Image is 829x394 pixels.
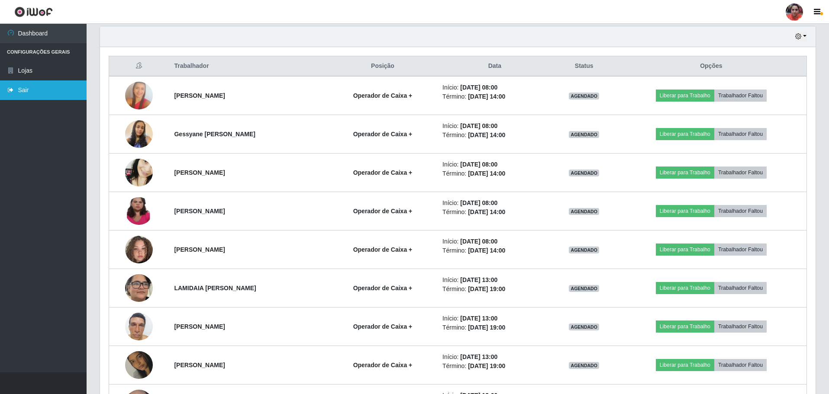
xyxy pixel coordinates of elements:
th: Opções [616,56,807,77]
time: [DATE] 14:00 [468,131,505,138]
img: 1726096000004.jpeg [125,308,153,345]
button: Liberar para Trabalho [656,205,714,217]
time: [DATE] 08:00 [460,161,497,168]
button: Liberar para Trabalho [656,282,714,294]
button: Trabalhador Faltou [714,90,767,102]
strong: LAMIDAIA [PERSON_NAME] [174,285,256,291]
li: Início: [442,314,547,323]
time: [DATE] 08:00 [460,199,497,206]
strong: [PERSON_NAME] [174,323,225,330]
button: Liberar para Trabalho [656,128,714,140]
strong: [PERSON_NAME] [174,92,225,99]
img: 1756231010966.jpeg [125,270,153,306]
img: 1740101299384.jpeg [125,180,153,242]
img: 1704217621089.jpeg [125,109,153,159]
li: Início: [442,275,547,285]
strong: [PERSON_NAME] [174,169,225,176]
li: Início: [442,237,547,246]
strong: Gessyane [PERSON_NAME] [174,131,255,138]
li: Início: [442,83,547,92]
strong: Operador de Caixa + [353,246,413,253]
img: 1751065972861.jpeg [125,225,153,274]
li: Término: [442,92,547,101]
li: Início: [442,352,547,362]
li: Término: [442,131,547,140]
button: Trabalhador Faltou [714,320,767,333]
button: Trabalhador Faltou [714,167,767,179]
button: Liberar para Trabalho [656,90,714,102]
li: Início: [442,160,547,169]
span: AGENDADO [569,93,599,99]
time: [DATE] 19:00 [468,362,505,369]
time: [DATE] 14:00 [468,208,505,215]
strong: Operador de Caixa + [353,323,413,330]
li: Término: [442,285,547,294]
button: Liberar para Trabalho [656,167,714,179]
time: [DATE] 19:00 [468,324,505,331]
span: AGENDADO [569,362,599,369]
time: [DATE] 13:00 [460,276,497,283]
button: Trabalhador Faltou [714,282,767,294]
time: [DATE] 13:00 [460,315,497,322]
span: AGENDADO [569,285,599,292]
button: Trabalhador Faltou [714,359,767,371]
strong: Operador de Caixa + [353,131,413,138]
th: Status [552,56,616,77]
time: [DATE] 08:00 [460,122,497,129]
strong: [PERSON_NAME] [174,246,225,253]
button: Trabalhador Faltou [714,243,767,256]
li: Término: [442,208,547,217]
span: AGENDADO [569,131,599,138]
strong: [PERSON_NAME] [174,362,225,368]
span: AGENDADO [569,170,599,176]
strong: [PERSON_NAME] [174,208,225,215]
img: 1734698192432.jpeg [125,340,153,390]
button: Liberar para Trabalho [656,243,714,256]
th: Posição [328,56,437,77]
li: Término: [442,323,547,332]
time: [DATE] 14:00 [468,93,505,100]
time: [DATE] 08:00 [460,84,497,91]
li: Término: [442,362,547,371]
span: AGENDADO [569,324,599,330]
li: Término: [442,246,547,255]
img: 1735568187482.jpeg [125,143,153,203]
time: [DATE] 08:00 [460,238,497,245]
strong: Operador de Caixa + [353,285,413,291]
time: [DATE] 14:00 [468,170,505,177]
button: Liberar para Trabalho [656,320,714,333]
th: Trabalhador [169,56,328,77]
span: AGENDADO [569,247,599,253]
li: Término: [442,169,547,178]
time: [DATE] 14:00 [468,247,505,254]
time: [DATE] 13:00 [460,353,497,360]
li: Início: [442,122,547,131]
li: Início: [442,199,547,208]
img: CoreUI Logo [14,6,53,17]
th: Data [437,56,552,77]
time: [DATE] 19:00 [468,285,505,292]
strong: Operador de Caixa + [353,362,413,368]
strong: Operador de Caixa + [353,208,413,215]
span: AGENDADO [569,208,599,215]
button: Trabalhador Faltou [714,128,767,140]
strong: Operador de Caixa + [353,169,413,176]
button: Liberar para Trabalho [656,359,714,371]
img: 1757236208541.jpeg [125,75,153,117]
strong: Operador de Caixa + [353,92,413,99]
button: Trabalhador Faltou [714,205,767,217]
